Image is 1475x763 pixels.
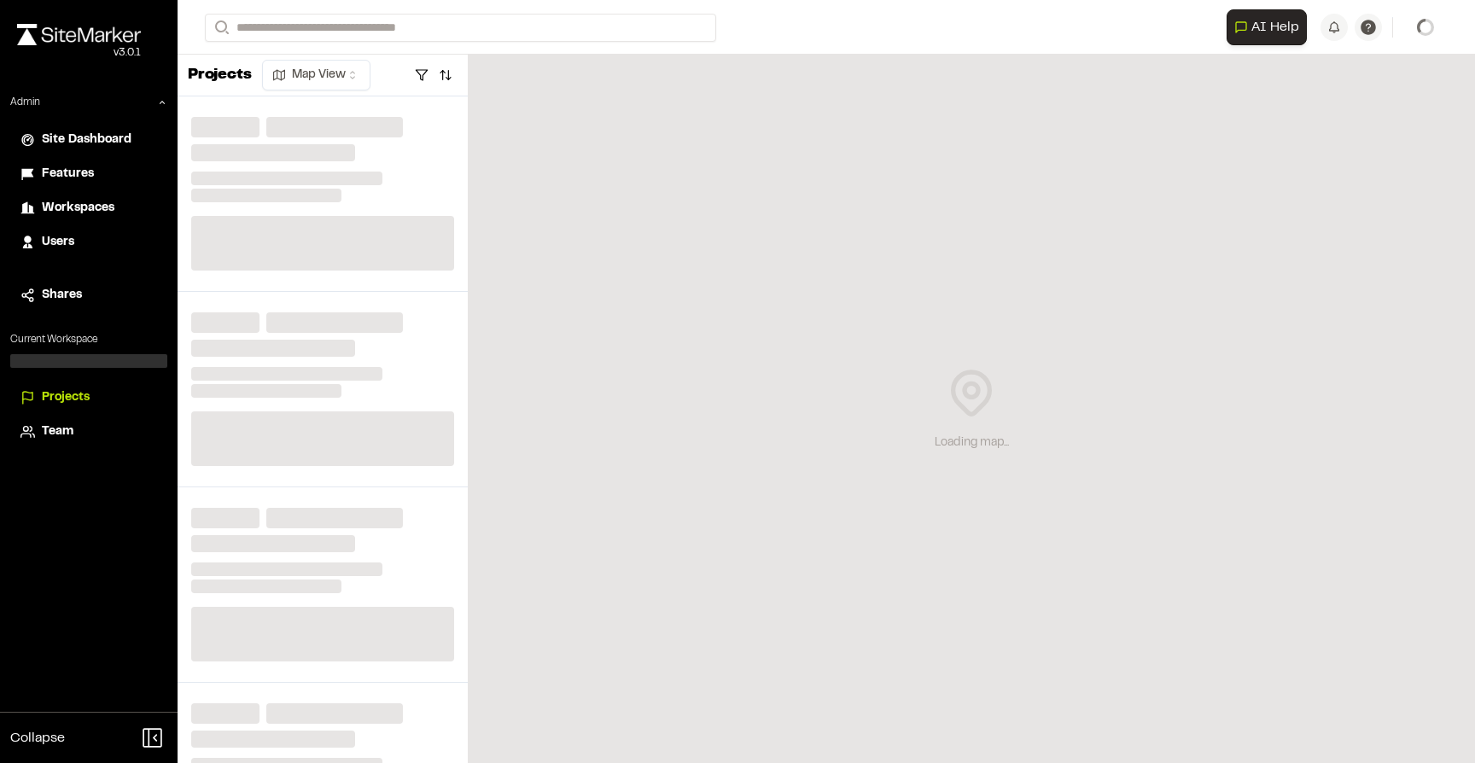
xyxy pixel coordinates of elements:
[42,165,94,183] span: Features
[20,131,157,149] a: Site Dashboard
[1251,17,1299,38] span: AI Help
[20,233,157,252] a: Users
[42,286,82,305] span: Shares
[10,728,65,748] span: Collapse
[42,388,90,407] span: Projects
[20,422,157,441] a: Team
[1227,9,1307,45] button: Open AI Assistant
[42,233,74,252] span: Users
[1227,9,1314,45] div: Open AI Assistant
[10,95,40,110] p: Admin
[205,14,236,42] button: Search
[17,45,141,61] div: Oh geez...please don't...
[20,165,157,183] a: Features
[20,286,157,305] a: Shares
[188,64,252,87] p: Projects
[20,388,157,407] a: Projects
[42,422,73,441] span: Team
[935,434,1009,452] div: Loading map...
[17,24,141,45] img: rebrand.png
[42,131,131,149] span: Site Dashboard
[10,332,167,347] p: Current Workspace
[42,199,114,218] span: Workspaces
[20,199,157,218] a: Workspaces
